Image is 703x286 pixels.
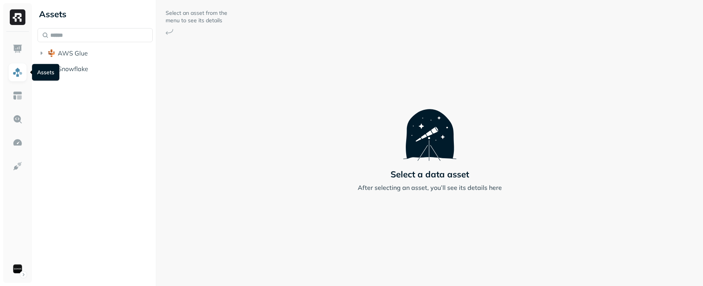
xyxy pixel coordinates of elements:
img: Integrations [12,161,23,171]
button: Snowflake [37,63,153,75]
img: Sonos [12,263,23,274]
div: Assets [37,8,153,20]
span: AWS Glue [58,49,88,57]
img: Ryft [10,9,25,25]
img: Asset Explorer [12,91,23,101]
p: After selecting an asset, you’ll see its details here [358,183,502,192]
img: Query Explorer [12,114,23,124]
img: Arrow [166,29,173,35]
span: Snowflake [58,65,88,73]
p: Select a data asset [391,169,469,180]
img: Dashboard [12,44,23,54]
img: root [48,49,55,57]
img: Telescope [403,94,457,161]
img: Assets [12,67,23,77]
button: AWS Glue [37,47,153,59]
div: Assets [32,64,59,81]
p: Select an asset from the menu to see its details [166,9,228,24]
img: Optimization [12,138,23,148]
